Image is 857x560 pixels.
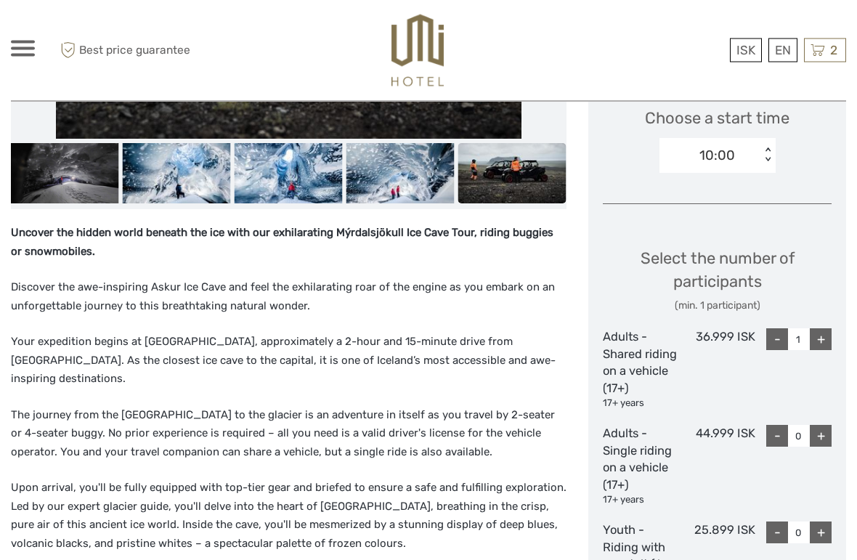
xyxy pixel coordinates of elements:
[828,43,840,57] span: 2
[11,479,566,553] p: Upon arrival, you'll be fully equipped with top-tier gear and briefed to ensure a safe and fulfil...
[11,279,566,316] p: Discover the awe-inspiring Askur Ice Cave and feel the exhilarating roar of the engine as you emb...
[766,522,788,544] div: -
[391,15,444,86] img: 526-1e775aa5-7374-4589-9d7e-5793fb20bdfc_logo_big.jpg
[810,426,832,447] div: +
[12,6,55,49] button: Open LiveChat chat widget
[679,426,755,508] div: 44.999 ISK
[11,407,566,463] p: The journey from the [GEOGRAPHIC_DATA] to the glacier is an adventure in itself as you travel by ...
[235,144,343,205] img: ab0b4ba361134c48a3a7218f6df58920_slider_thumbnail.jpeg
[810,522,832,544] div: +
[761,148,773,163] div: < >
[768,38,797,62] div: EN
[766,329,788,351] div: -
[346,144,455,205] img: 881cae6e93d1441c979e80b4acfd6570_slider_thumbnail.jpeg
[679,329,755,411] div: 36.999 ISK
[603,299,832,314] div: (min. 1 participant)
[11,333,566,389] p: Your expedition begins at [GEOGRAPHIC_DATA], approximately a 2-hour and 15-minute drive from [GEO...
[603,397,679,411] div: 17+ years
[810,329,832,351] div: +
[645,107,789,130] span: Choose a start time
[603,248,832,314] div: Select the number of participants
[736,43,755,57] span: ISK
[123,144,231,205] img: b146292bbf6c4a4db6d2848b8dec9120_slider_thumbnail.jpeg
[57,38,220,62] span: Best price guarantee
[699,147,735,166] div: 10:00
[603,329,679,411] div: Adults - Shared riding on a vehicle (17+)
[603,494,679,508] div: 17+ years
[603,426,679,508] div: Adults - Single riding on a vehicle (17+)
[11,227,553,259] strong: Uncover the hidden world beneath the ice with our exhilarating Mýrdalsjökull Ice Cave Tour, ridin...
[458,144,566,205] img: ee4a1a542c904cd79a37b2e85fc095e5_slider_thumbnail.jpeg
[766,426,788,447] div: -
[11,144,119,205] img: a6505038a9a94cf69139214099bba627_slider_thumbnail.png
